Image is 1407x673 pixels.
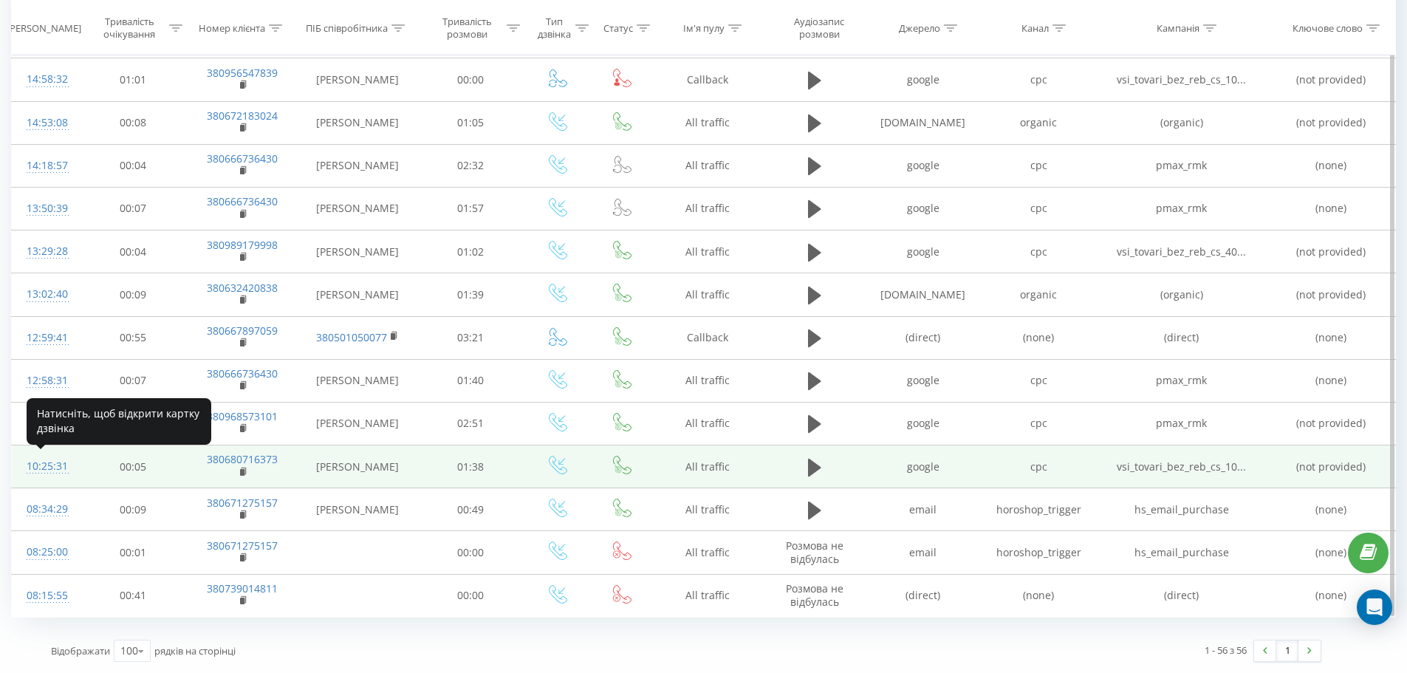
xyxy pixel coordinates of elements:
div: 12:59:41 [27,324,65,352]
td: (not provided) [1267,402,1395,445]
a: 380666736430 [207,194,278,208]
td: [PERSON_NAME] [298,402,417,445]
span: Відображати [51,644,110,657]
td: 01:39 [417,273,524,316]
td: 00:00 [417,58,524,101]
td: 00:55 [80,316,187,359]
td: email [866,488,981,531]
td: (organic) [1096,101,1267,144]
td: [PERSON_NAME] [298,273,417,316]
td: [PERSON_NAME] [298,58,417,101]
td: All traffic [652,531,763,574]
td: 01:01 [80,58,187,101]
td: 01:05 [417,101,524,144]
span: vsi_tovari_bez_reb_cs_10... [1117,460,1246,474]
td: [PERSON_NAME] [298,101,417,144]
td: 00:00 [417,531,524,574]
td: (not provided) [1267,101,1395,144]
td: (none) [1267,316,1395,359]
td: horoshop_trigger [981,488,1096,531]
div: Статус [603,21,633,34]
td: 00:07 [80,187,187,230]
div: Тривалість розмови [431,16,504,41]
div: Натисніть, щоб відкрити картку дзвінка [27,398,211,445]
div: 100 [120,643,138,658]
span: рядків на сторінці [154,644,236,657]
td: [PERSON_NAME] [298,144,417,187]
td: (none) [981,316,1096,359]
td: cpc [981,359,1096,402]
td: All traffic [652,445,763,488]
div: [PERSON_NAME] [7,21,81,34]
td: organic [981,101,1096,144]
span: Розмова не відбулась [786,581,843,609]
td: All traffic [652,488,763,531]
td: google [866,402,981,445]
td: organic [981,273,1096,316]
td: (none) [1267,359,1395,402]
div: Ключове слово [1293,21,1363,34]
td: (none) [1267,531,1395,574]
div: 14:53:08 [27,109,65,137]
td: [PERSON_NAME] [298,187,417,230]
td: (organic) [1096,273,1267,316]
a: 380968573101 [207,409,278,423]
span: vsi_tovari_bez_reb_cs_10... [1117,72,1246,86]
td: [PERSON_NAME] [298,359,417,402]
td: 01:57 [417,187,524,230]
td: [DOMAIN_NAME] [866,273,981,316]
a: 380956547839 [207,66,278,80]
td: 00:08 [80,101,187,144]
td: (direct) [866,316,981,359]
a: 1 [1276,640,1298,661]
td: (direct) [866,574,981,617]
td: google [866,58,981,101]
div: Тривалість очікування [93,16,166,41]
div: Кампанія [1157,21,1199,34]
td: All traffic [652,187,763,230]
td: 00:01 [80,531,187,574]
td: cpc [981,58,1096,101]
td: All traffic [652,144,763,187]
td: 00:05 [80,445,187,488]
div: 08:25:00 [27,538,65,567]
td: All traffic [652,273,763,316]
td: Callback [652,58,763,101]
div: Номер клієнта [199,21,265,34]
td: hs_email_purchase [1096,488,1267,531]
td: 00:04 [80,230,187,273]
td: Callback [652,316,763,359]
td: (direct) [1096,316,1267,359]
a: 380739014811 [207,581,278,595]
div: Канал [1021,21,1049,34]
td: 00:04 [80,144,187,187]
div: 13:50:39 [27,194,65,223]
div: 08:34:29 [27,495,65,524]
td: horoshop_trigger [981,531,1096,574]
td: google [866,359,981,402]
td: All traffic [652,402,763,445]
td: (not provided) [1267,230,1395,273]
td: google [866,230,981,273]
td: (none) [1267,488,1395,531]
div: Ім'я пулу [683,21,725,34]
td: google [866,144,981,187]
a: 380501050077 [316,330,387,344]
td: google [866,445,981,488]
a: 380632420838 [207,281,278,295]
td: All traffic [652,359,763,402]
td: 00:09 [80,488,187,531]
td: pmax_rmk [1096,402,1267,445]
a: 380671275157 [207,539,278,553]
td: 00:00 [417,574,524,617]
td: (none) [1267,187,1395,230]
div: Open Intercom Messenger [1357,590,1392,625]
td: 01:40 [417,359,524,402]
td: hs_email_purchase [1096,531,1267,574]
td: (not provided) [1267,273,1395,316]
a: 380989179998 [207,238,278,252]
td: email [866,531,981,574]
a: 380671275157 [207,496,278,510]
td: (none) [1267,574,1395,617]
td: cpc [981,144,1096,187]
